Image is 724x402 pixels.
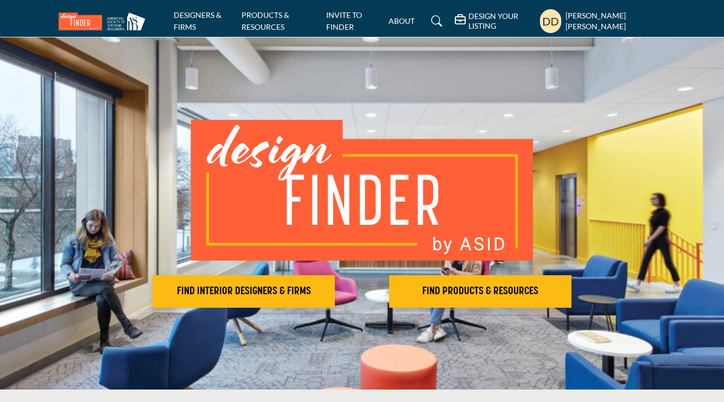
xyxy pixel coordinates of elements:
button: FIND INTERIOR DESIGNERS & FIRMS [153,275,335,308]
a: ABOUT [389,16,415,25]
div: DESIGN YOUR LISTING [455,11,535,31]
h5: [PERSON_NAME] [PERSON_NAME] [566,10,666,31]
img: image [191,120,533,261]
a: DESIGNERS & FIRMS [174,10,221,31]
button: FIND PRODUCTS & RESOURCES [389,275,571,308]
h2: FIND PRODUCTS & RESOURCES [392,285,568,298]
a: INVITE TO FINDER [326,10,362,31]
img: Site Logo [59,12,151,30]
h2: FIND INTERIOR DESIGNERS & FIRMS [156,285,332,298]
a: PRODUCTS & RESOURCES [242,10,289,31]
a: Search [421,12,449,30]
button: Show hide supplier dropdown [540,9,561,33]
h5: DESIGN YOUR LISTING [468,11,535,31]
